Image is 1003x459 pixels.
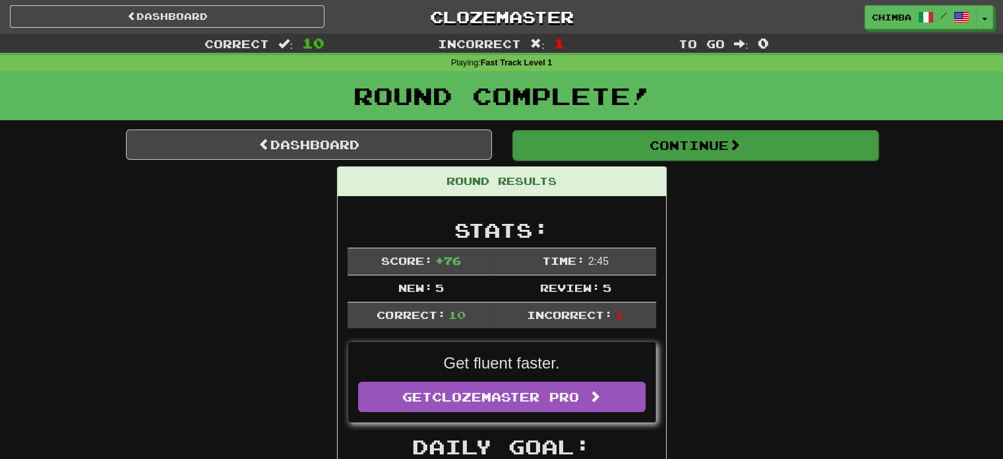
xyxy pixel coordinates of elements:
[530,38,545,50] span: :
[481,58,553,67] strong: Fast Track Level 1
[539,281,599,294] span: Review:
[615,308,624,321] span: 1
[542,254,585,267] span: Time:
[603,281,611,294] span: 5
[381,254,433,267] span: Score:
[5,83,998,109] h1: Round Complete!
[344,5,659,28] a: Clozemaster
[588,256,609,267] span: 2 : 45
[679,37,725,50] span: To go
[204,37,269,50] span: Correct
[448,308,466,321] span: 10
[435,254,461,267] span: + 76
[348,436,656,458] h2: Daily Goal:
[432,390,579,404] span: Clozemaster Pro
[302,35,324,51] span: 10
[398,281,433,294] span: New:
[278,38,293,50] span: :
[865,5,977,29] a: chimba /
[734,38,748,50] span: :
[338,167,666,196] div: Round Results
[435,281,444,294] span: 5
[358,382,646,412] a: GetClozemaster Pro
[126,129,492,160] a: Dashboard
[554,35,565,51] span: 1
[872,11,911,23] span: chimba
[10,5,324,28] a: Dashboard
[940,11,947,20] span: /
[358,352,646,374] p: Get fluent faster.
[377,308,445,321] span: Correct:
[438,37,521,50] span: Incorrect
[512,130,878,160] button: Continue
[527,308,613,321] span: Incorrect:
[758,35,769,51] span: 0
[348,219,656,241] h2: Stats:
